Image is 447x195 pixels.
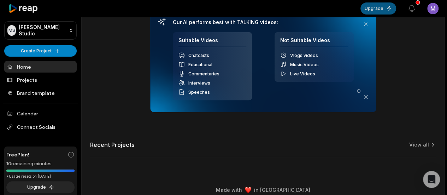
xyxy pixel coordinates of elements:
[6,160,75,167] div: 10 remaining minutes
[90,141,135,148] h2: Recent Projects
[423,171,440,188] div: Open Intercom Messenger
[173,19,354,25] h3: Our AI performs best with TALKING videos:
[360,2,396,15] button: Upgrade
[4,45,77,57] button: Create Project
[290,62,319,67] span: Music Videos
[4,87,77,99] a: Brand template
[6,174,75,179] div: *Usage resets on [DATE]
[409,141,429,148] a: View all
[88,186,438,194] div: Made with in [GEOGRAPHIC_DATA]
[280,37,348,47] h4: Not Suitable Videos
[4,61,77,73] a: Home
[178,37,246,47] h4: Suitable Videos
[290,53,318,58] span: Vlogs videos
[6,151,29,158] span: Free Plan!
[188,80,210,86] span: Interviews
[7,25,16,36] div: MS
[6,181,75,193] button: Upgrade
[19,24,66,37] p: [PERSON_NAME] Studio
[188,90,210,95] span: Speeches
[188,71,219,76] span: Commentaries
[188,53,209,58] span: Chatcasts
[188,62,212,67] span: Educational
[4,108,77,119] a: Calendar
[4,74,77,86] a: Projects
[290,71,315,76] span: Live Videos
[4,121,77,133] span: Connect Socials
[245,187,251,193] img: heart emoji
